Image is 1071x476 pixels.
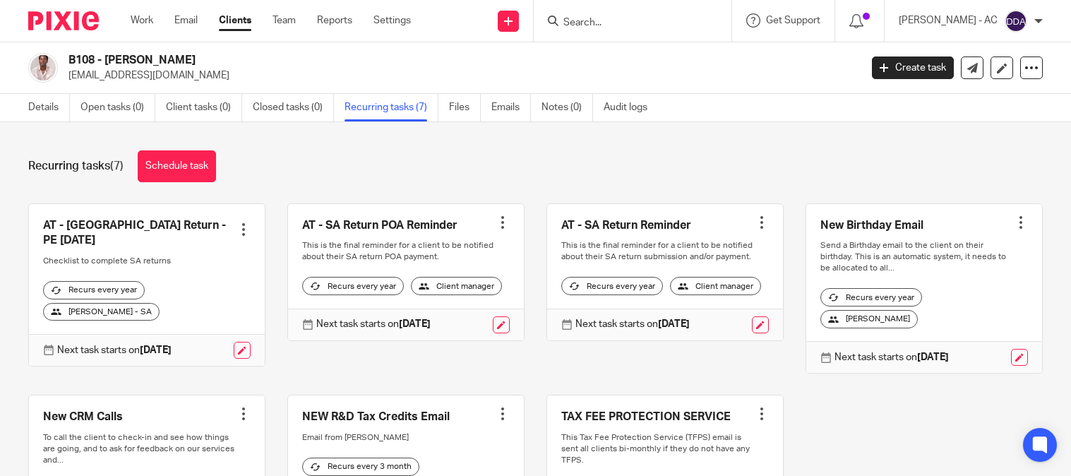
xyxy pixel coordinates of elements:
input: Search [562,17,689,30]
a: Reports [317,13,352,28]
div: [PERSON_NAME] - SA [43,303,160,321]
p: Next task starts on [316,317,431,331]
div: Client manager [411,277,502,295]
a: Files [449,94,481,121]
p: [EMAIL_ADDRESS][DOMAIN_NAME] [68,69,851,83]
div: Recurs every year [561,277,663,295]
a: Client tasks (0) [166,94,242,121]
a: Notes (0) [542,94,593,121]
a: Open tasks (0) [80,94,155,121]
div: Client manager [670,277,761,295]
div: Recurs every year [43,281,145,299]
a: Clients [219,13,251,28]
img: Ashley%20Byam.jpg [28,53,58,83]
h2: B108 - [PERSON_NAME] [68,53,694,68]
p: Next task starts on [57,343,172,357]
img: Pixie [28,11,99,30]
a: Email [174,13,198,28]
h1: Recurring tasks [28,159,124,174]
strong: [DATE] [658,319,690,329]
p: Next task starts on [575,317,690,331]
a: Settings [373,13,411,28]
strong: [DATE] [140,345,172,355]
a: Recurring tasks (7) [345,94,438,121]
strong: [DATE] [917,352,949,362]
a: Audit logs [604,94,658,121]
div: [PERSON_NAME] [820,310,918,328]
div: Recurs every 3 month [302,458,419,476]
strong: [DATE] [399,319,431,329]
div: Recurs every year [820,288,922,307]
img: svg%3E [1005,10,1027,32]
a: Emails [491,94,531,121]
p: Next task starts on [834,350,949,364]
a: Work [131,13,153,28]
p: [PERSON_NAME] - AC [899,13,998,28]
span: (7) [110,160,124,172]
a: Create task [872,56,954,79]
a: Schedule task [138,150,216,182]
a: Closed tasks (0) [253,94,334,121]
span: Get Support [766,16,820,25]
div: Recurs every year [302,277,404,295]
a: Details [28,94,70,121]
a: Team [273,13,296,28]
